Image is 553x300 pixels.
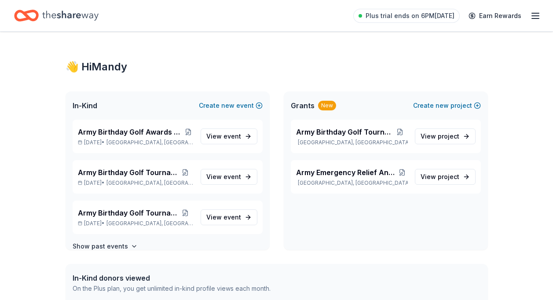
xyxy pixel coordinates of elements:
span: [GEOGRAPHIC_DATA], [GEOGRAPHIC_DATA] [106,220,193,227]
span: new [436,100,449,111]
span: View [206,212,241,223]
span: Grants [291,100,315,111]
a: View project [415,169,476,185]
span: View [421,172,459,182]
div: New [318,101,336,110]
span: Army Birthday Golf Tournament [78,208,178,218]
a: View event [201,209,257,225]
span: project [438,132,459,140]
span: project [438,173,459,180]
span: Plus trial ends on 6PM[DATE] [366,11,454,21]
span: Army Birthday Golf Tournament [296,127,392,137]
a: View event [201,169,257,185]
span: [GEOGRAPHIC_DATA], [GEOGRAPHIC_DATA] [106,179,193,187]
a: View event [201,128,257,144]
span: View [421,131,459,142]
span: new [221,100,234,111]
span: Army Birthday Golf Awards Luncheon Silent Auction [78,127,183,137]
span: In-Kind [73,100,97,111]
p: [DATE] • [78,179,194,187]
button: Show past events [73,241,138,252]
span: event [223,132,241,140]
div: In-Kind donors viewed [73,273,271,283]
p: [GEOGRAPHIC_DATA], [GEOGRAPHIC_DATA] [296,179,408,187]
p: [DATE] • [78,139,194,146]
p: [DATE] • [78,220,194,227]
a: View project [415,128,476,144]
span: Army Emergency Relief Annual Giving Campaign [296,167,397,178]
div: On the Plus plan, you get unlimited in-kind profile views each month. [73,283,271,294]
div: 👋 Hi Mandy [66,60,488,74]
span: View [206,131,241,142]
a: Earn Rewards [463,8,527,24]
button: Createnewevent [199,100,263,111]
span: View [206,172,241,182]
p: [GEOGRAPHIC_DATA], [GEOGRAPHIC_DATA] [296,139,408,146]
span: [GEOGRAPHIC_DATA], [GEOGRAPHIC_DATA] [106,139,193,146]
h4: Show past events [73,241,128,252]
span: Army Birthday Golf Tournament [78,167,178,178]
span: event [223,213,241,221]
a: Plus trial ends on 6PM[DATE] [353,9,460,23]
a: Home [14,5,99,26]
button: Createnewproject [413,100,481,111]
span: event [223,173,241,180]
